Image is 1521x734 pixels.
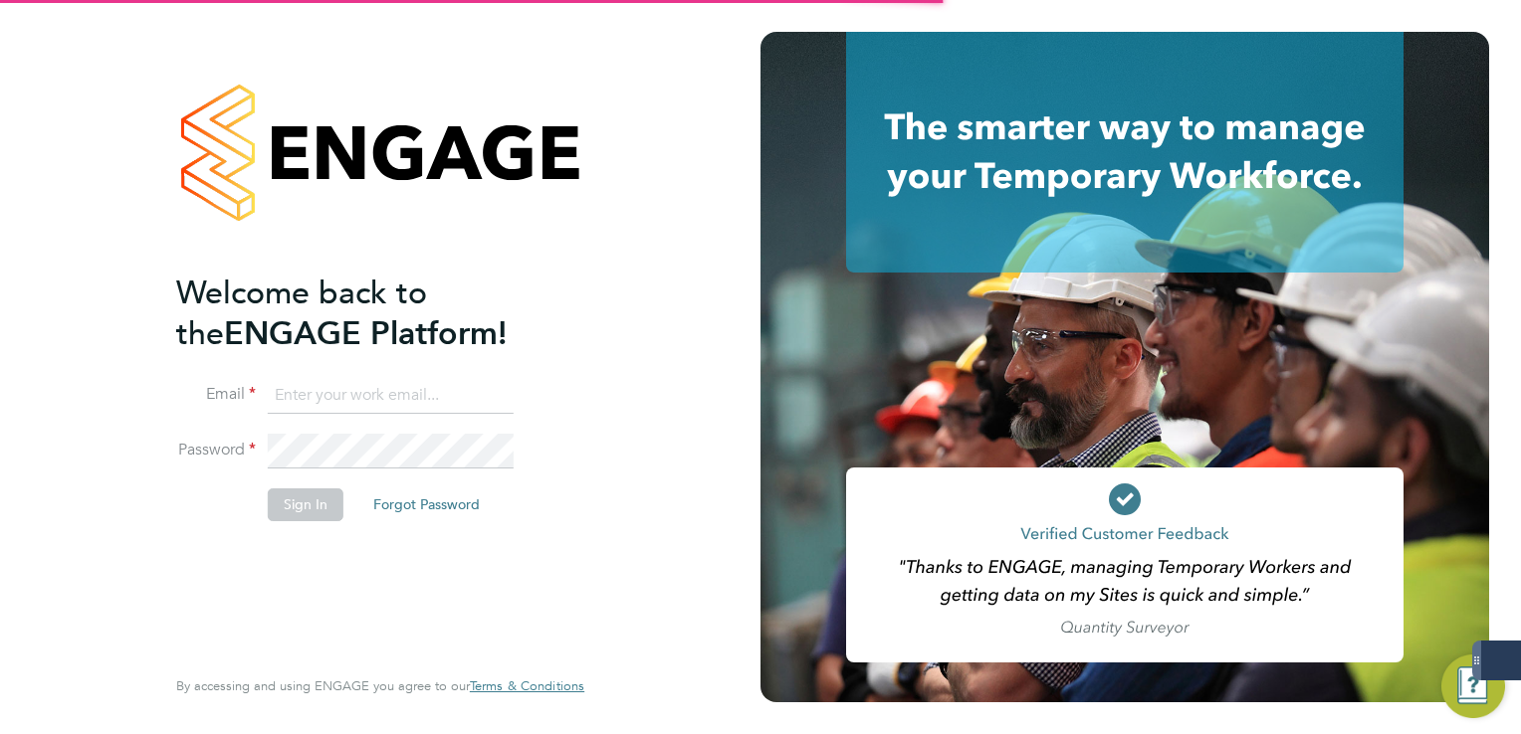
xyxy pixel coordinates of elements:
button: Forgot Password [357,488,496,520]
span: Welcome back to the [176,274,427,353]
label: Email [176,384,256,405]
label: Password [176,440,256,460]
span: By accessing and using ENGAGE you agree to our [176,677,584,694]
h2: ENGAGE Platform! [176,273,564,354]
span: Terms & Conditions [470,677,584,694]
button: Sign In [268,488,343,520]
a: Terms & Conditions [470,678,584,694]
button: Engage Resource Center [1441,654,1505,718]
input: Enter your work email... [268,378,514,414]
